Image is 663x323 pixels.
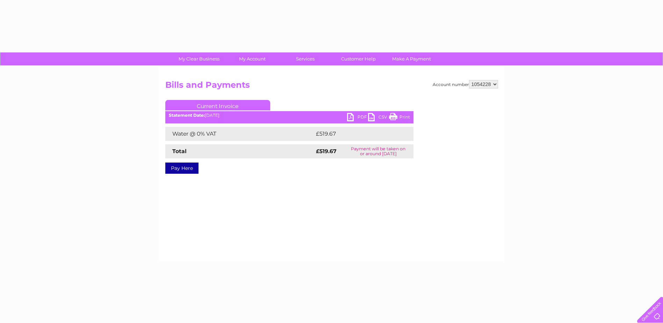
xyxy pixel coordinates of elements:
[165,113,413,118] div: [DATE]
[330,52,387,65] a: Customer Help
[347,113,368,123] a: PDF
[343,144,413,158] td: Payment will be taken on or around [DATE]
[314,127,401,141] td: £519.67
[383,52,440,65] a: Make A Payment
[170,52,228,65] a: My Clear Business
[165,80,498,93] h2: Bills and Payments
[165,163,199,174] a: Pay Here
[165,127,314,141] td: Water @ 0% VAT
[316,148,337,155] strong: £519.67
[433,80,498,88] div: Account number
[368,113,389,123] a: CSV
[276,52,334,65] a: Services
[223,52,281,65] a: My Account
[389,113,410,123] a: Print
[169,113,205,118] b: Statement Date:
[165,100,270,110] a: Current Invoice
[172,148,187,155] strong: Total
